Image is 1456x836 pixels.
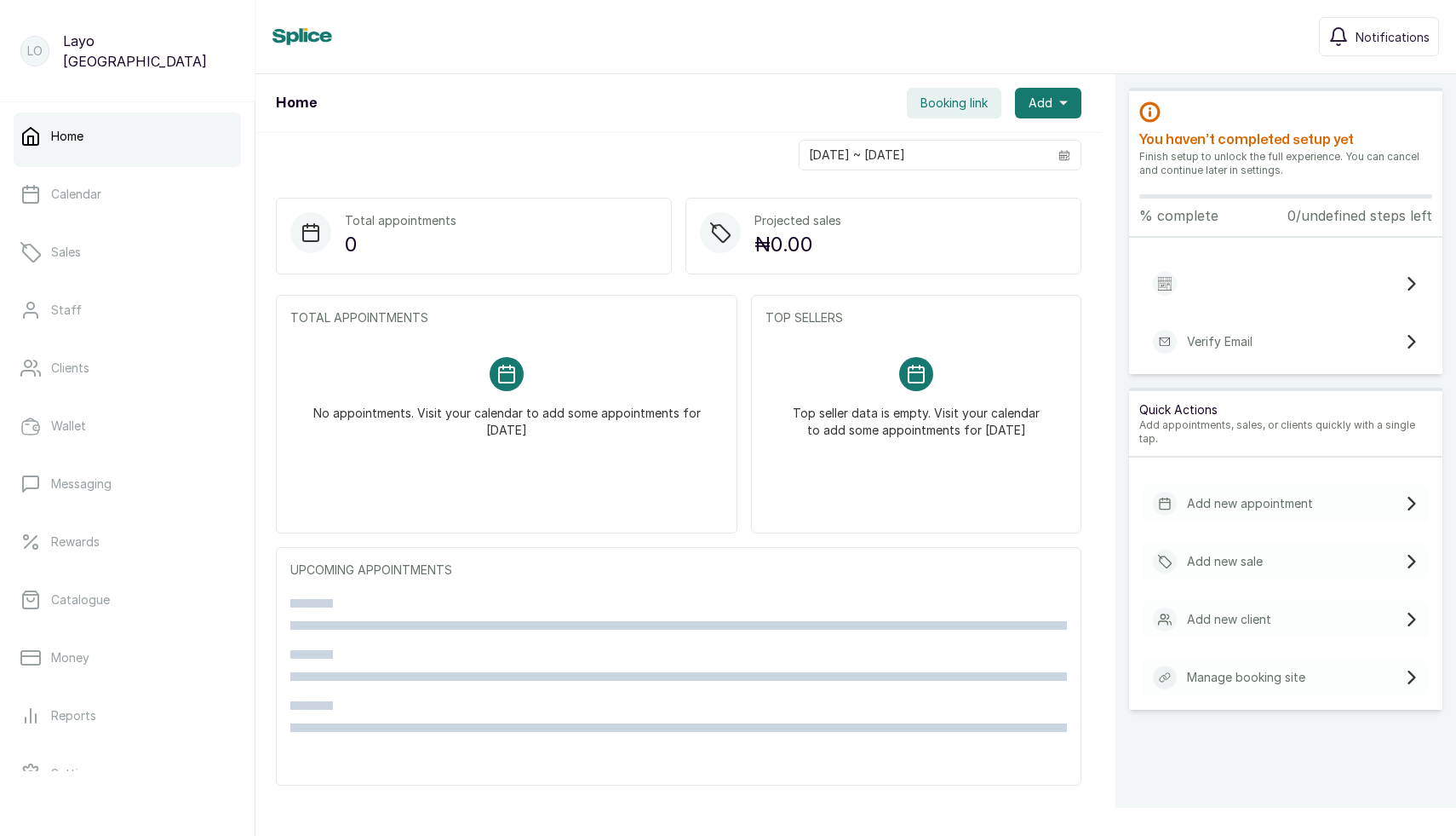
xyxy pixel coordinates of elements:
[920,95,988,112] span: Booking link
[765,309,1067,326] p: TOP SELLERS
[51,533,100,551] p: Rewards
[51,186,101,203] p: Calendar
[51,649,89,666] p: Money
[1187,669,1305,686] p: Manage booking site
[14,170,241,218] a: Calendar
[1139,401,1432,418] p: Quick Actions
[14,228,241,276] a: Sales
[1139,205,1218,226] p: % complete
[1139,418,1432,446] p: Add appointments, sales, or clients quickly with a single tap.
[14,286,241,334] a: Staff
[290,309,723,326] p: TOTAL APPOINTMENTS
[786,391,1046,439] p: Top seller data is empty. Visit your calendar to add some appointments for [DATE]
[754,212,841,229] p: Projected sales
[14,402,241,450] a: Wallet
[1356,28,1430,46] span: Notifications
[51,707,96,724] p: Reports
[14,692,241,740] a: Reports
[63,31,234,72] p: Layo [GEOGRAPHIC_DATA]
[290,562,1067,579] p: UPCOMING APPOINTMENTS
[1139,150,1432,177] p: Finish setup to unlock the full experience. You can cancel and continue later in settings.
[14,750,241,798] a: Settings
[1187,553,1263,570] p: Add new sale
[51,765,99,782] p: Settings
[1319,17,1439,56] button: Notifications
[1187,495,1313,512] p: Add new appointment
[14,460,241,508] a: Messaging
[14,344,241,392] a: Clients
[14,112,241,160] a: Home
[51,418,86,435] p: Wallet
[14,518,241,566] a: Rewards
[1187,611,1271,628] p: Add new client
[51,244,81,261] p: Sales
[51,476,112,493] p: Messaging
[51,302,82,319] p: Staff
[1029,95,1052,112] span: Add
[14,634,241,682] a: Money
[345,212,456,229] p: Total appointments
[1287,205,1432,226] p: 0/undefined steps left
[907,88,1001,118] button: Booking link
[51,360,89,377] p: Clients
[311,391,702,439] p: No appointments. Visit your calendar to add some appointments for [DATE]
[1139,130,1432,150] h2: You haven’t completed setup yet
[345,229,456,260] p: 0
[754,229,841,260] p: ₦0.00
[1015,88,1081,118] button: Add
[276,93,317,113] h1: Home
[51,128,83,145] p: Home
[51,591,110,608] p: Catalogue
[1187,333,1253,350] p: Verify Email
[1058,149,1070,161] svg: calendar
[14,576,241,624] a: Catalogue
[800,141,1048,170] input: Select date
[27,43,43,60] p: LO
